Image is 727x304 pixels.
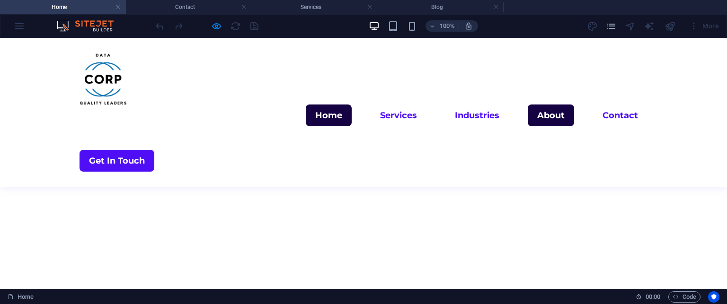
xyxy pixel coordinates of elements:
[606,20,617,32] button: pages
[668,291,700,303] button: Code
[126,2,252,12] h4: Contact
[708,291,719,303] button: Usercentrics
[652,293,654,300] span: :
[646,291,660,303] span: 00 00
[606,21,617,32] i: Pages (Ctrl+Alt+S)
[80,112,154,134] a: Get In Touch
[464,22,473,30] i: On resize automatically adjust zoom level to fit chosen device.
[378,2,504,12] h4: Blog
[252,2,378,12] h4: Services
[440,20,455,32] h6: 100%
[8,291,34,303] a: Click to cancel selection. Double-click to open Pages
[54,20,125,32] img: Editor Logo
[426,20,459,32] button: 100%
[636,291,661,303] h6: Session time
[673,291,696,303] span: Code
